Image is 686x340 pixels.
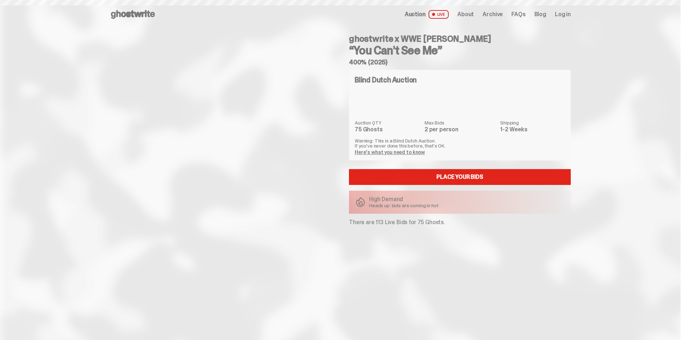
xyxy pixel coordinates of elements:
[425,120,496,125] dt: Max Bids
[555,12,571,17] a: Log in
[355,76,417,83] h4: Blind Dutch Auction
[349,35,571,43] h4: ghostwrite x WWE [PERSON_NAME]
[369,203,439,208] p: Heads up: bids are coming in hot
[500,127,565,132] dd: 1-2 Weeks
[429,10,449,19] span: LIVE
[369,196,439,202] p: High Demand
[355,138,565,148] p: Warning: This is a Blind Dutch Auction. If you’ve never done this before, that’s OK.
[349,219,571,225] p: There are 113 Live Bids for 75 Ghosts.
[355,149,425,155] a: Here's what you need to know
[534,12,546,17] a: Blog
[349,169,571,185] a: Place your Bids
[349,59,571,65] h5: 400% (2025)
[500,120,565,125] dt: Shipping
[457,12,474,17] a: About
[483,12,503,17] a: Archive
[405,12,426,17] span: Auction
[425,127,496,132] dd: 2 per person
[511,12,525,17] a: FAQs
[355,127,420,132] dd: 75 Ghosts
[405,10,449,19] a: Auction LIVE
[355,120,420,125] dt: Auction QTY
[349,45,571,56] h3: “You Can't See Me”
